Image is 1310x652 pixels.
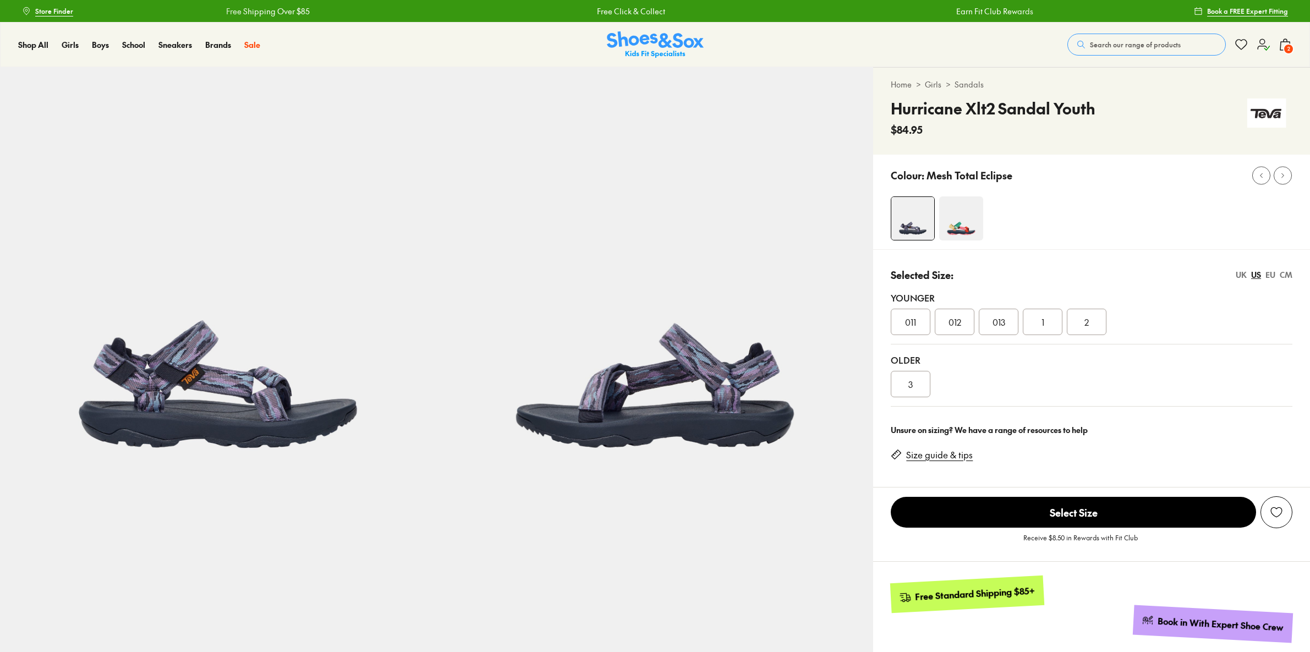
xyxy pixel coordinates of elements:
[915,585,1035,603] div: Free Standard Shipping $85+
[1067,34,1226,56] button: Search our range of products
[891,79,912,90] a: Home
[891,353,1292,366] div: Older
[122,39,145,51] a: School
[891,122,923,137] span: $84.95
[993,315,1005,328] span: 013
[1207,6,1288,16] span: Book a FREE Expert Fitting
[1023,533,1138,552] p: Receive $8.50 in Rewards with Fit Club
[891,496,1256,528] button: Select Size
[925,79,941,90] a: Girls
[1260,496,1292,528] button: Add to wishlist
[891,97,1095,120] h4: Hurricane Xlt2 Sandal Youth
[891,267,953,282] p: Selected Size:
[1236,269,1247,281] div: UK
[1084,315,1089,328] span: 2
[607,31,704,58] img: SNS_Logo_Responsive.svg
[597,6,665,17] a: Free Click & Collect
[891,197,934,240] img: 4-551204_1
[18,39,48,51] a: Shop All
[1194,1,1288,21] a: Book a FREE Expert Fitting
[22,1,73,21] a: Store Finder
[92,39,109,51] a: Boys
[890,576,1044,613] a: Free Standard Shipping $85+
[939,196,983,240] img: 4-503128_1
[35,6,73,16] span: Store Finder
[891,497,1256,528] span: Select Size
[956,6,1033,17] a: Earn Fit Club Rewards
[891,168,924,183] p: Colour:
[62,39,79,50] span: Girls
[891,79,1292,90] div: > >
[158,39,192,51] a: Sneakers
[906,449,973,461] a: Size guide & tips
[1240,97,1292,130] img: Vendor logo
[205,39,231,51] a: Brands
[1133,605,1293,643] a: Book in With Expert Shoe Crew
[122,39,145,50] span: School
[891,424,1292,436] div: Unsure on sizing? We have a range of resources to help
[244,39,260,51] a: Sale
[92,39,109,50] span: Boys
[1280,269,1292,281] div: CM
[1283,43,1294,54] span: 2
[1265,269,1275,281] div: EU
[908,377,913,391] span: 3
[905,315,916,328] span: 011
[607,31,704,58] a: Shoes & Sox
[18,39,48,50] span: Shop All
[158,39,192,50] span: Sneakers
[1279,32,1292,57] button: 2
[205,39,231,50] span: Brands
[226,6,310,17] a: Free Shipping Over $85
[437,67,874,504] img: 5-551205_1
[1251,269,1261,281] div: US
[1158,615,1284,634] div: Book in With Expert Shoe Crew
[927,168,1012,183] p: Mesh Total Eclipse
[955,79,984,90] a: Sandals
[949,315,961,328] span: 012
[244,39,260,50] span: Sale
[1090,40,1181,50] span: Search our range of products
[891,291,1292,304] div: Younger
[62,39,79,51] a: Girls
[1042,315,1044,328] span: 1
